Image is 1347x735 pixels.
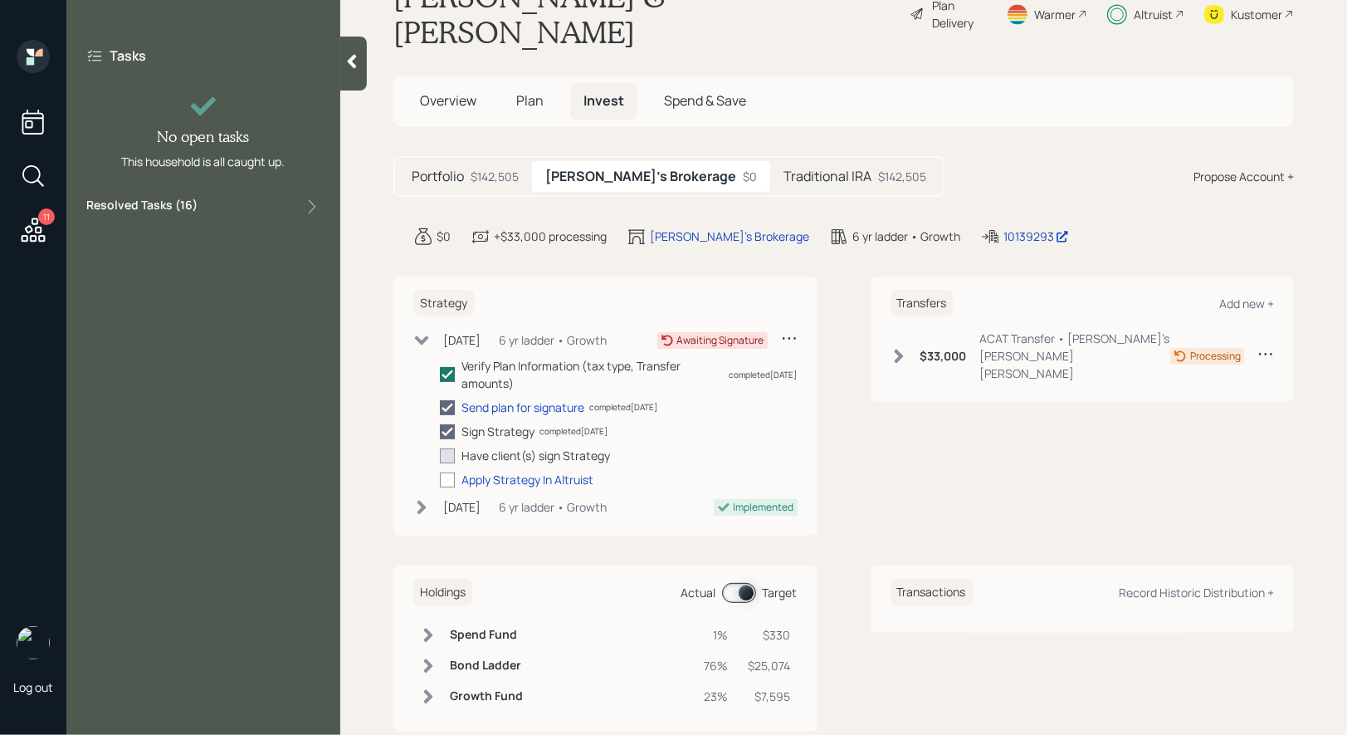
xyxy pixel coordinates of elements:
[705,657,729,674] div: 76%
[471,168,519,185] div: $142,505
[450,689,523,703] h6: Growth Fund
[499,498,607,516] div: 6 yr ladder • Growth
[420,91,476,110] span: Overview
[461,447,610,464] div: Have client(s) sign Strategy
[17,626,50,659] img: treva-nostdahl-headshot.png
[677,333,764,348] div: Awaiting Signature
[539,425,608,438] div: completed [DATE]
[443,498,481,516] div: [DATE]
[763,584,798,601] div: Target
[413,579,472,606] h6: Holdings
[891,290,954,317] h6: Transfers
[1034,6,1076,23] div: Warmer
[1134,6,1173,23] div: Altruist
[734,500,794,515] div: Implemented
[664,91,746,110] span: Spend & Save
[461,399,584,416] div: Send plan for signature
[499,331,607,349] div: 6 yr ladder • Growth
[86,197,198,217] label: Resolved Tasks ( 16 )
[920,350,967,364] h6: $33,000
[878,168,926,185] div: $142,505
[450,659,523,673] h6: Bond Ladder
[158,128,250,146] h4: No open tasks
[1219,296,1274,311] div: Add new +
[583,91,624,110] span: Invest
[38,208,55,225] div: 11
[494,228,607,245] div: +$33,000 processing
[749,626,791,644] div: $330
[461,357,725,392] div: Verify Plan Information (tax type, Transfer amounts)
[749,657,791,674] div: $25,074
[122,153,286,170] div: This household is all caught up.
[461,471,593,488] div: Apply Strategy In Altruist
[743,168,757,185] div: $0
[589,401,657,414] div: completed [DATE]
[681,584,716,601] div: Actual
[412,169,464,184] h5: Portfolio
[413,290,474,317] h6: Strategy
[13,679,53,695] div: Log out
[980,330,1171,382] div: ACAT Transfer • [PERSON_NAME]'s [PERSON_NAME] [PERSON_NAME]
[1119,585,1274,600] div: Record Historic Distribution +
[1193,168,1294,185] div: Propose Account +
[749,688,791,705] div: $7,595
[1190,349,1241,364] div: Processing
[461,423,534,440] div: Sign Strategy
[783,169,871,184] h5: Traditional IRA
[891,579,973,606] h6: Transactions
[516,91,544,110] span: Plan
[1231,6,1282,23] div: Kustomer
[110,47,146,65] label: Tasks
[705,626,729,644] div: 1%
[852,228,960,245] div: 6 yr ladder • Growth
[1003,228,1069,245] div: 10139293
[437,228,451,245] div: $0
[705,688,729,705] div: 23%
[650,228,809,245] div: [PERSON_NAME]'s Brokerage
[450,628,523,642] h6: Spend Fund
[545,169,736,184] h5: [PERSON_NAME]'s Brokerage
[443,331,481,349] div: [DATE]
[730,369,798,381] div: completed [DATE]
